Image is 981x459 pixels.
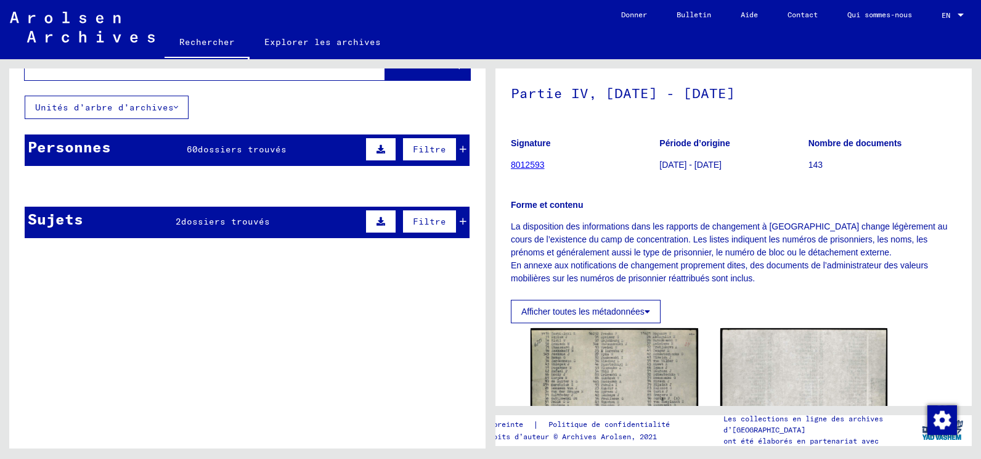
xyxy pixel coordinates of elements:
p: 143 [808,159,956,172]
a: Empreinte [484,418,533,431]
div: Personnes [28,136,111,158]
p: Les collections en ligne des archives d’[GEOGRAPHIC_DATA] [723,413,912,436]
button: Filtre [402,138,457,161]
a: 8012593 [511,160,545,170]
a: Explorer les archives [250,27,396,57]
p: [DATE] - [DATE] [659,159,807,172]
b: Signature [511,138,551,148]
span: Filtre [413,216,446,227]
b: Période d’origine [659,138,730,148]
button: Unités d’arbre d’archives [25,96,189,119]
span: EN [942,11,955,20]
p: ont été élaborés en partenariat avec [723,436,912,447]
font: Unités d’arbre d’archives [35,102,174,113]
button: Filtre [402,210,457,233]
button: Afficher toutes les métadonnées [511,300,661,323]
span: 60 [187,144,198,155]
a: Rechercher [165,27,250,59]
font: La disposition des informations dans les rapports de changement à [GEOGRAPHIC_DATA] change légère... [511,221,947,283]
a: Politique de confidentialité [539,418,685,431]
span: dossiers trouvés [198,144,287,155]
h1: Partie IV, [DATE] - [DATE] [511,65,956,119]
img: Modifier le consentement [927,405,957,435]
p: Droits d’auteur © Archives Arolsen, 2021 [484,431,685,442]
b: Nombre de documents [808,138,902,148]
font: Afficher toutes les métadonnées [521,307,645,316]
img: yv_logo.png [919,415,966,445]
span: Filtre [413,144,446,155]
font: | [533,418,539,431]
img: Arolsen_neg.svg [10,12,155,43]
b: Forme et contenu [511,200,583,210]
